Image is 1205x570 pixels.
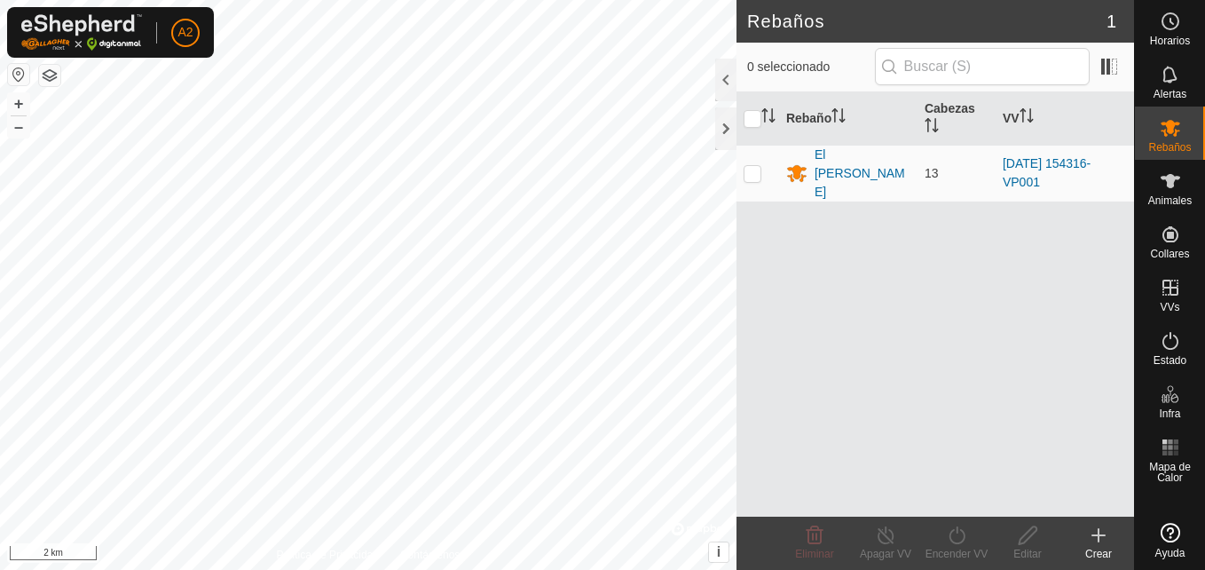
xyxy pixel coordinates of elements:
[1107,8,1116,35] span: 1
[21,14,142,51] img: Logo Gallagher
[717,544,721,559] span: i
[1148,142,1191,153] span: Rebaños
[795,548,833,560] span: Eliminar
[779,92,918,146] th: Rebaño
[1159,408,1180,419] span: Infra
[1160,302,1179,313] span: VVs
[992,546,1063,562] div: Editar
[761,111,776,125] p-sorticon: Activar para ordenar
[1148,195,1192,206] span: Animales
[831,111,846,125] p-sorticon: Activar para ordenar
[925,166,939,180] span: 13
[815,146,910,202] div: El [PERSON_NAME]
[39,65,60,86] button: Capas del Mapa
[918,92,996,146] th: Cabezas
[1135,516,1205,566] a: Ayuda
[1020,111,1034,125] p-sorticon: Activar para ordenar
[747,58,875,76] span: 0 seleccionado
[177,23,193,42] span: A2
[921,546,992,562] div: Encender VV
[709,542,729,562] button: i
[1139,462,1201,483] span: Mapa de Calor
[400,547,460,563] a: Contáctenos
[8,64,29,85] button: Restablecer Mapa
[1063,546,1134,562] div: Crear
[8,93,29,115] button: +
[850,546,921,562] div: Apagar VV
[1003,156,1091,189] a: [DATE] 154316-VP001
[1154,355,1186,366] span: Estado
[1150,249,1189,259] span: Collares
[925,121,939,135] p-sorticon: Activar para ordenar
[277,547,379,563] a: Política de Privacidad
[996,92,1134,146] th: VV
[875,48,1090,85] input: Buscar (S)
[747,11,1107,32] h2: Rebaños
[1150,36,1190,46] span: Horarios
[1154,89,1186,99] span: Alertas
[8,116,29,138] button: –
[1155,548,1185,558] span: Ayuda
